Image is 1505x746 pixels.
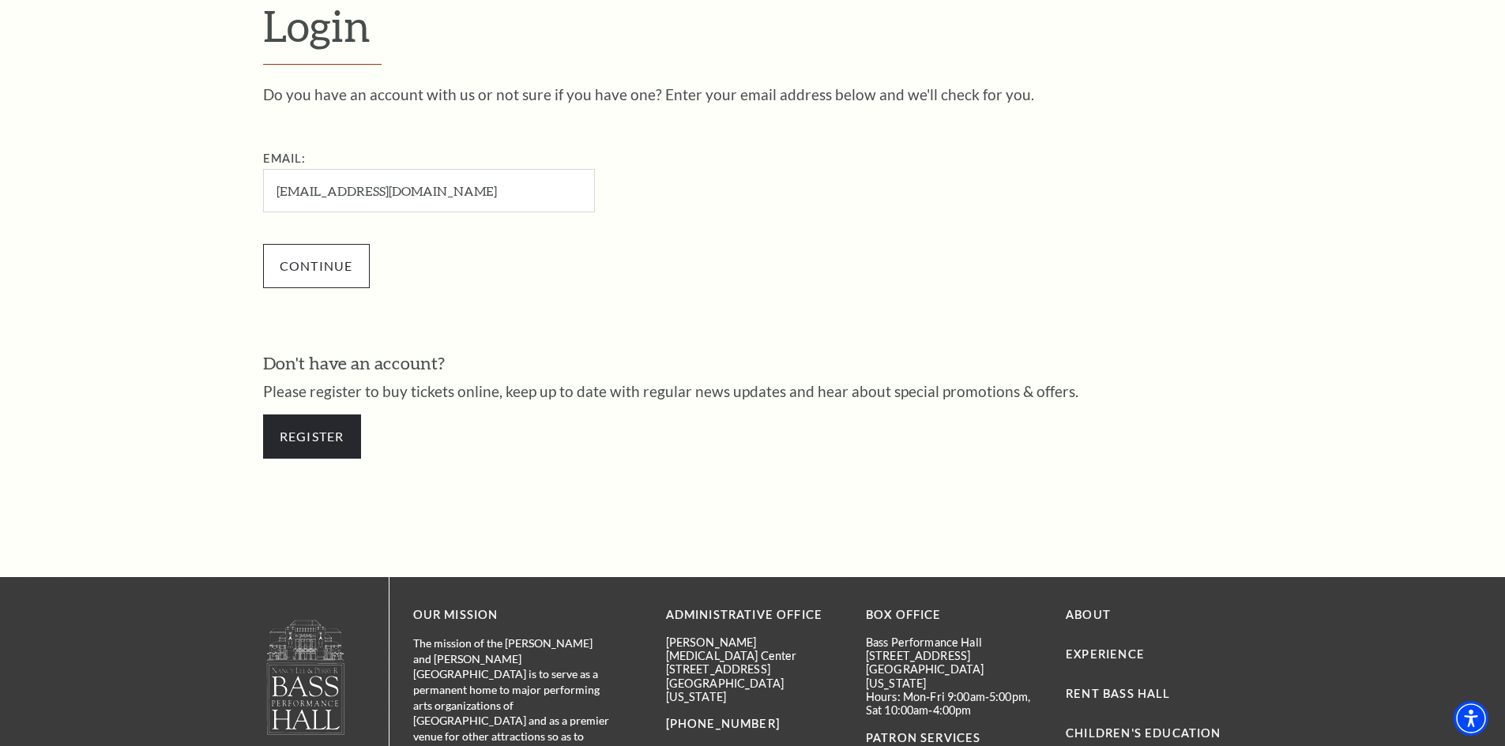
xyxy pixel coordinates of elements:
[666,714,842,734] p: [PHONE_NUMBER]
[866,605,1042,625] p: BOX OFFICE
[263,414,361,459] a: Register
[263,351,1243,376] h3: Don't have an account?
[666,605,842,625] p: Administrative Office
[866,662,1042,690] p: [GEOGRAPHIC_DATA][US_STATE]
[1066,687,1170,700] a: Rent Bass Hall
[263,244,370,288] input: Submit button
[413,605,611,625] p: OUR MISSION
[866,635,1042,649] p: Bass Performance Hall
[666,635,842,663] p: [PERSON_NAME][MEDICAL_DATA] Center
[666,677,842,704] p: [GEOGRAPHIC_DATA][US_STATE]
[866,690,1042,718] p: Hours: Mon-Fri 9:00am-5:00pm, Sat 10:00am-4:00pm
[666,662,842,676] p: [STREET_ADDRESS]
[263,384,1243,399] p: Please register to buy tickets online, keep up to date with regular news updates and hear about s...
[1454,701,1488,736] div: Accessibility Menu
[263,152,307,165] label: Email:
[263,87,1243,102] p: Do you have an account with us or not sure if you have one? Enter your email address below and we...
[1066,647,1145,661] a: Experience
[263,169,595,212] input: Required
[866,649,1042,662] p: [STREET_ADDRESS]
[265,619,346,735] img: owned and operated by Performing Arts Fort Worth, A NOT-FOR-PROFIT 501(C)3 ORGANIZATION
[1066,608,1111,621] a: About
